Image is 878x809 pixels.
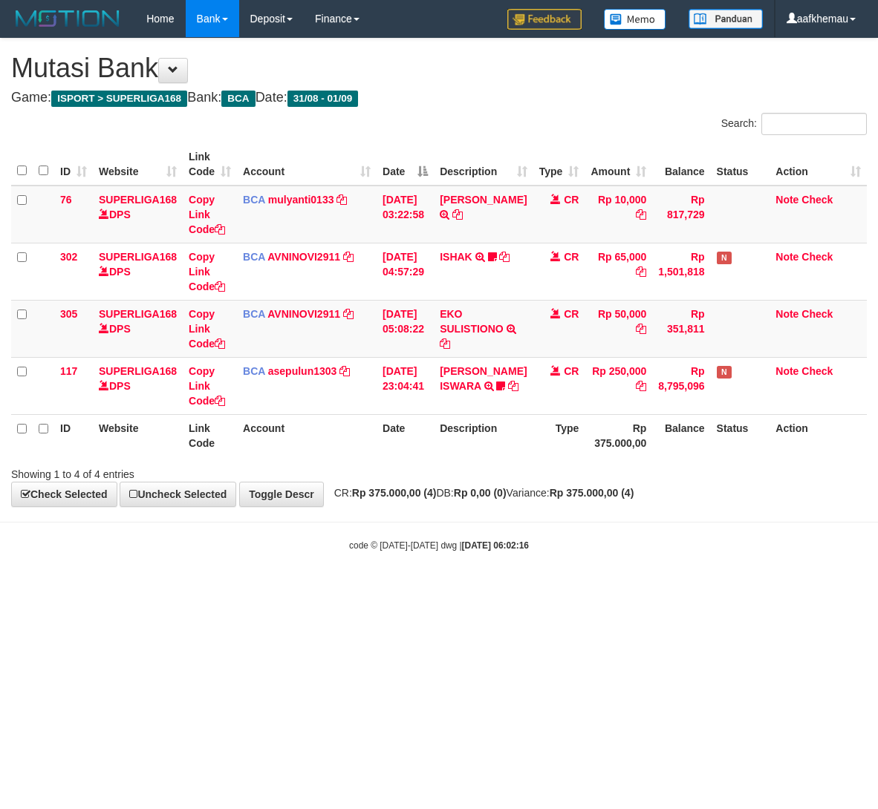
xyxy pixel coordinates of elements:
a: Copy Rp 10,000 to clipboard [636,209,646,220]
strong: Rp 375.000,00 (4) [352,487,437,499]
th: Link Code: activate to sort column ascending [183,143,237,186]
span: CR [564,194,579,206]
a: ISHAK [440,251,472,263]
th: Amount: activate to sort column ascending [585,143,652,186]
div: Showing 1 to 4 of 4 entries [11,461,355,482]
th: Action [770,414,867,456]
a: AVNINOVI2911 [267,308,340,320]
a: Copy asepulun1303 to clipboard [339,365,350,377]
th: Link Code [183,414,237,456]
a: Check [801,251,833,263]
a: Copy mulyanti0133 to clipboard [336,194,347,206]
th: Website [93,414,183,456]
a: Copy Link Code [189,251,225,292]
span: BCA [243,308,265,320]
a: Note [775,308,799,320]
th: Description [434,414,533,456]
a: Copy ISHAK to clipboard [499,251,510,263]
span: 302 [60,251,77,263]
td: Rp 10,000 [585,186,652,243]
td: Rp 8,795,096 [652,357,710,414]
th: Action: activate to sort column ascending [770,143,867,186]
th: Balance [652,414,710,456]
span: 305 [60,308,77,320]
span: CR [564,308,579,320]
td: Rp 65,000 [585,243,652,300]
th: Account: activate to sort column ascending [237,143,377,186]
a: Uncheck Selected [120,482,236,507]
a: Copy EKO SULISTIONO to clipboard [440,338,450,350]
small: code © [DATE]-[DATE] dwg | [349,540,529,551]
span: 31/08 - 01/09 [287,91,359,107]
a: SUPERLIGA168 [99,251,177,263]
th: Rp 375.000,00 [585,414,652,456]
img: Button%20Memo.svg [604,9,666,30]
strong: [DATE] 06:02:16 [462,540,529,551]
td: [DATE] 03:22:58 [377,186,434,243]
td: Rp 351,811 [652,300,710,357]
a: asepulun1303 [268,365,337,377]
th: Account [237,414,377,456]
th: Status [711,414,770,456]
th: ID: activate to sort column ascending [54,143,93,186]
input: Search: [761,113,867,135]
td: Rp 817,729 [652,186,710,243]
a: Copy AVNINOVI2911 to clipboard [343,251,354,263]
a: Check [801,365,833,377]
span: CR [564,251,579,263]
strong: Rp 0,00 (0) [454,487,507,499]
span: BCA [243,365,265,377]
img: Feedback.jpg [507,9,582,30]
h4: Game: Bank: Date: [11,91,867,105]
a: Toggle Descr [239,482,324,507]
span: 117 [60,365,77,377]
a: Check [801,194,833,206]
td: [DATE] 05:08:22 [377,300,434,357]
td: DPS [93,243,183,300]
span: Has Note [717,252,732,264]
a: EKO SULISTIONO [440,308,504,335]
td: DPS [93,357,183,414]
span: 76 [60,194,72,206]
span: CR [564,365,579,377]
th: Status [711,143,770,186]
a: Copy Link Code [189,194,225,235]
img: MOTION_logo.png [11,7,124,30]
a: Note [775,251,799,263]
th: Type [533,414,585,456]
a: [PERSON_NAME] [440,194,527,206]
a: [PERSON_NAME] ISWARA [440,365,527,392]
td: DPS [93,186,183,243]
a: Copy Rp 65,000 to clipboard [636,266,646,278]
td: [DATE] 04:57:29 [377,243,434,300]
a: Note [775,365,799,377]
td: DPS [93,300,183,357]
span: BCA [221,91,255,107]
span: BCA [243,251,265,263]
th: Date [377,414,434,456]
td: [DATE] 23:04:41 [377,357,434,414]
a: Check Selected [11,482,117,507]
td: Rp 50,000 [585,300,652,357]
a: Check [801,308,833,320]
a: SUPERLIGA168 [99,308,177,320]
a: Note [775,194,799,206]
strong: Rp 375.000,00 (4) [550,487,634,499]
a: Copy DEWI PITRI NINGSIH to clipboard [452,209,463,220]
label: Search: [721,113,867,135]
td: Rp 1,501,818 [652,243,710,300]
td: Rp 250,000 [585,357,652,414]
a: SUPERLIGA168 [99,194,177,206]
a: Copy Rp 50,000 to clipboard [636,323,646,335]
a: Copy DIONYSIUS ISWARA to clipboard [508,380,518,392]
th: Date: activate to sort column descending [377,143,434,186]
span: BCA [243,194,265,206]
a: AVNINOVI2911 [267,251,340,263]
th: Type: activate to sort column ascending [533,143,585,186]
th: Balance [652,143,710,186]
th: Website: activate to sort column ascending [93,143,183,186]
span: ISPORT > SUPERLIGA168 [51,91,187,107]
span: CR: DB: Variance: [327,487,634,499]
a: Copy Link Code [189,308,225,350]
th: Description: activate to sort column ascending [434,143,533,186]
